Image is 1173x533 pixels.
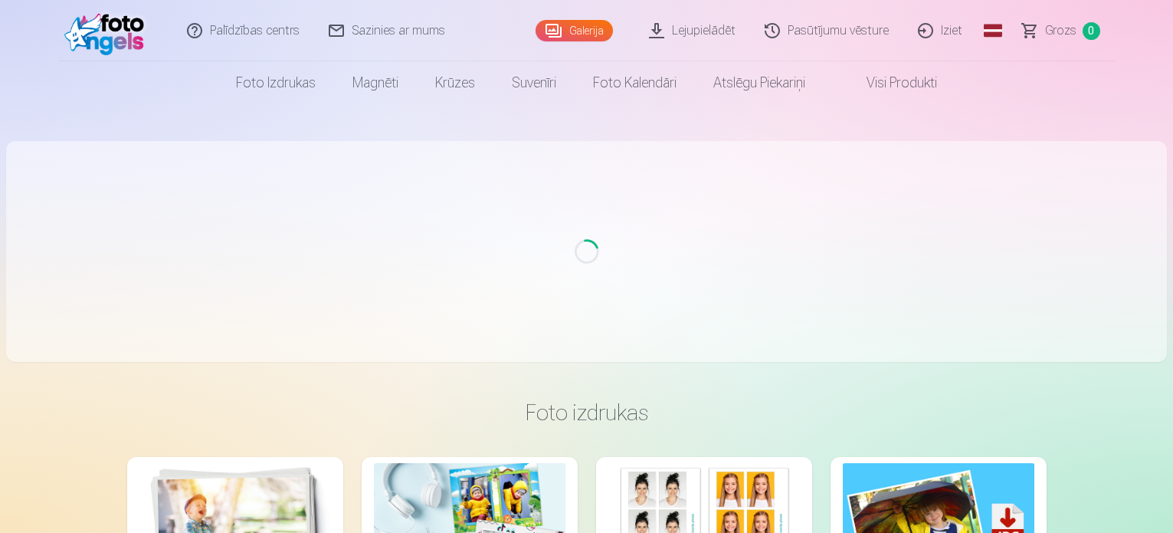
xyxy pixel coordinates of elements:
h3: Foto izdrukas [139,399,1034,426]
a: Foto kalendāri [575,61,695,104]
a: Foto izdrukas [218,61,334,104]
a: Galerija [536,20,613,41]
a: Magnēti [334,61,417,104]
a: Atslēgu piekariņi [695,61,824,104]
a: Krūzes [417,61,493,104]
span: 0 [1083,22,1100,40]
a: Suvenīri [493,61,575,104]
img: /fa3 [64,6,152,55]
a: Visi produkti [824,61,955,104]
span: Grozs [1045,21,1076,40]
